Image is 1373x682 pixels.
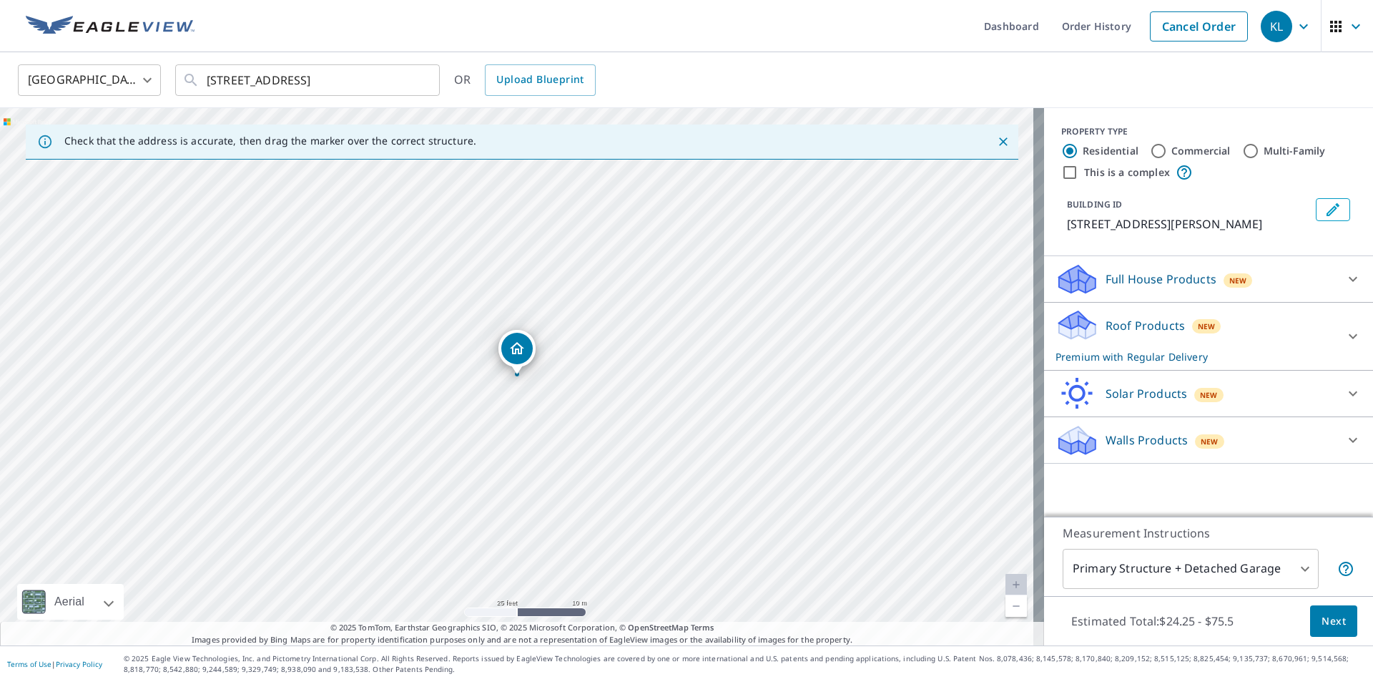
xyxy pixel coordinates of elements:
[994,132,1013,151] button: Close
[1337,560,1354,578] span: Your report will include the primary structure and a detached garage if one exists.
[7,659,51,669] a: Terms of Use
[1106,271,1216,288] p: Full House Products
[1322,613,1346,630] span: Next
[26,16,195,37] img: EV Logo
[691,622,714,633] a: Terms
[1055,262,1362,296] div: Full House ProductsNew
[1055,376,1362,411] div: Solar ProductsNew
[498,330,536,374] div: Dropped pin, building 1, Residential property, 3020 Orchid Dr NE Sauk Rapids, MN 56379
[56,659,102,669] a: Privacy Policy
[1063,525,1354,542] p: Measurement Instructions
[496,71,584,89] span: Upload Blueprint
[454,64,596,96] div: OR
[1063,549,1319,589] div: Primary Structure + Detached Garage
[1229,275,1247,286] span: New
[1106,432,1188,449] p: Walls Products
[64,135,476,147] p: Check that the address is accurate, then drag the marker over the correct structure.
[1106,385,1187,402] p: Solar Products
[207,60,410,100] input: Search by address or latitude-longitude
[124,653,1366,675] p: © 2025 Eagle View Technologies, Inc. and Pictometry International Corp. All Rights Reserved. Repo...
[1055,349,1336,364] p: Premium with Regular Delivery
[1261,11,1292,42] div: KL
[485,64,595,96] a: Upload Blueprint
[1055,423,1362,457] div: Walls ProductsNew
[1310,605,1357,638] button: Next
[7,660,102,668] p: |
[1067,215,1310,233] p: [STREET_ADDRESS][PERSON_NAME]
[1060,605,1246,637] p: Estimated Total: $24.25 - $75.5
[1106,317,1185,334] p: Roof Products
[1083,144,1138,158] label: Residential
[50,584,89,620] div: Aerial
[1200,389,1218,401] span: New
[330,622,714,634] span: © 2025 TomTom, Earthstar Geographics SIO, © 2025 Microsoft Corporation, ©
[1198,321,1216,332] span: New
[18,60,161,100] div: [GEOGRAPHIC_DATA]
[1084,165,1170,180] label: This is a complex
[1201,436,1219,447] span: New
[1005,595,1027,617] a: Current Level 20, Zoom Out
[1067,198,1122,210] p: BUILDING ID
[1061,125,1356,138] div: PROPERTY TYPE
[628,622,688,633] a: OpenStreetMap
[1264,144,1326,158] label: Multi-Family
[1005,574,1027,595] a: Current Level 20, Zoom In Disabled
[1150,11,1248,42] a: Cancel Order
[1171,144,1231,158] label: Commercial
[1316,198,1350,221] button: Edit building 1
[17,584,124,620] div: Aerial
[1055,308,1362,364] div: Roof ProductsNewPremium with Regular Delivery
